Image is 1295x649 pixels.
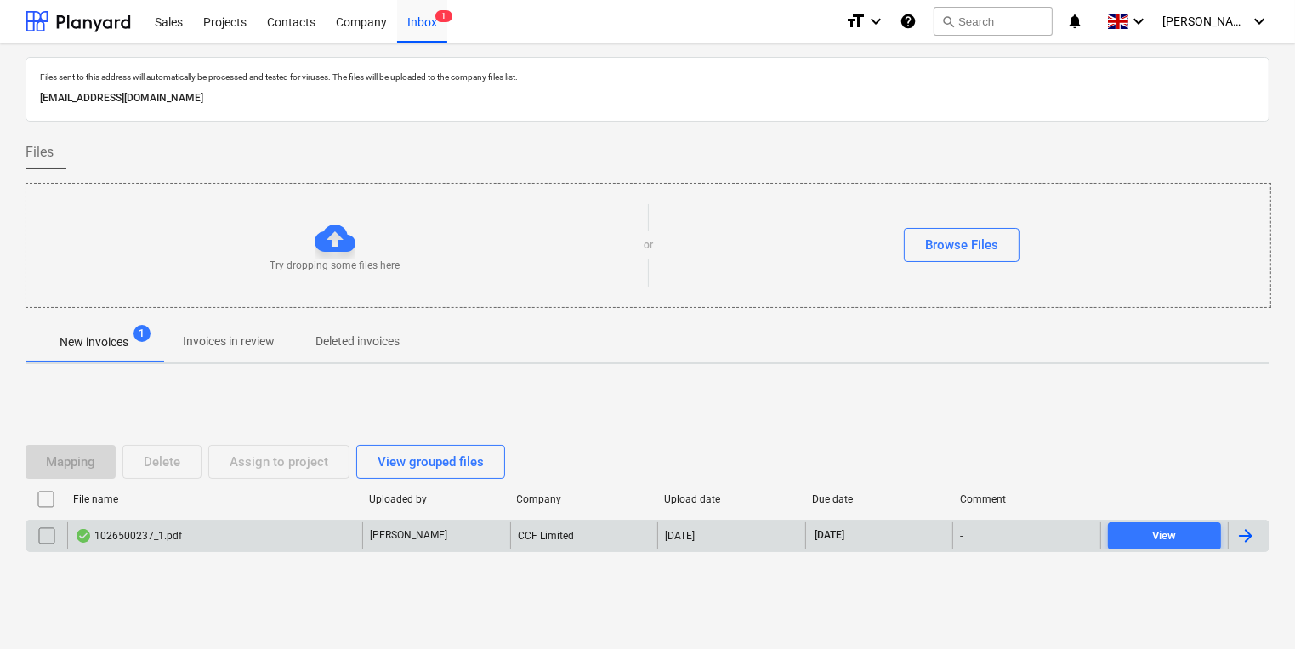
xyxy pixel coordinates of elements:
[510,522,658,549] div: CCF Limited
[40,71,1255,83] p: Files sent to this address will automatically be processed and tested for viruses. The files will...
[1108,522,1221,549] button: View
[356,445,505,479] button: View grouped files
[40,89,1255,107] p: [EMAIL_ADDRESS][DOMAIN_NAME]
[378,451,484,473] div: View grouped files
[1162,14,1247,28] span: [PERSON_NAME]
[435,10,452,22] span: 1
[270,259,400,273] p: Try dropping some files here
[75,529,92,543] div: OCR finished
[315,333,400,350] p: Deleted invoices
[813,528,846,543] span: [DATE]
[183,333,275,350] p: Invoices in review
[664,493,798,505] div: Upload date
[26,183,1271,308] div: Try dropping some files hereorBrowse Files
[812,493,946,505] div: Due date
[517,493,651,505] div: Company
[1249,11,1269,31] i: keyboard_arrow_down
[960,530,963,542] div: -
[866,11,886,31] i: keyboard_arrow_down
[934,7,1053,36] button: Search
[75,529,182,543] div: 1026500237_1.pdf
[1066,11,1083,31] i: notifications
[1210,567,1295,649] iframe: Chat Widget
[845,11,866,31] i: format_size
[904,228,1020,262] button: Browse Files
[1128,11,1149,31] i: keyboard_arrow_down
[369,493,503,505] div: Uploaded by
[941,14,955,28] span: search
[900,11,917,31] i: Knowledge base
[370,528,447,543] p: [PERSON_NAME]
[60,333,128,351] p: New invoices
[960,493,1094,505] div: Comment
[644,238,653,253] p: or
[1153,527,1177,546] div: View
[133,325,151,342] span: 1
[73,493,355,505] div: File name
[665,530,695,542] div: [DATE]
[26,142,54,162] span: Files
[925,234,998,256] div: Browse Files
